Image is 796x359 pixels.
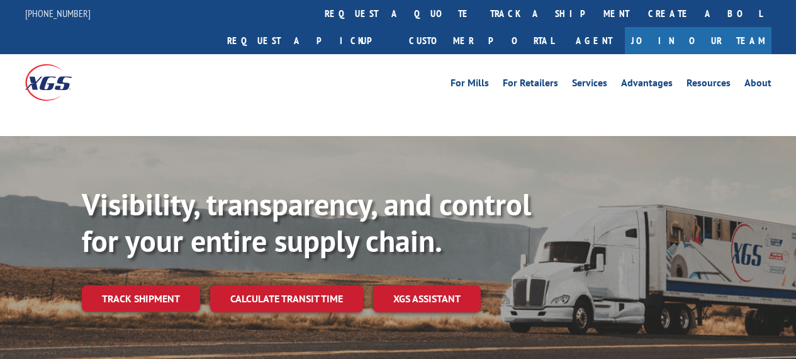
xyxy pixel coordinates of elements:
a: For Mills [451,78,489,92]
a: About [744,78,771,92]
a: For Retailers [503,78,558,92]
a: XGS ASSISTANT [373,285,481,312]
a: Services [572,78,607,92]
a: Customer Portal [400,27,563,54]
a: Track shipment [82,285,200,312]
a: Calculate transit time [210,285,363,312]
a: Advantages [621,78,673,92]
b: Visibility, transparency, and control for your entire supply chain. [82,185,531,260]
a: Join Our Team [625,27,771,54]
a: Agent [563,27,625,54]
a: Request a pickup [218,27,400,54]
a: [PHONE_NUMBER] [25,7,91,20]
a: Resources [687,78,731,92]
